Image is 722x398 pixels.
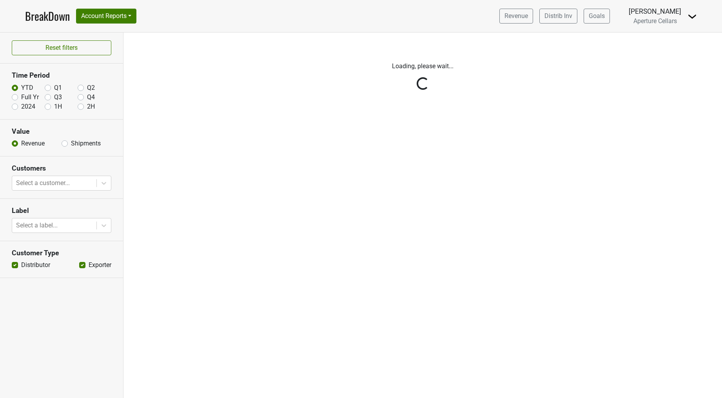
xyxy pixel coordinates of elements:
[499,9,533,24] a: Revenue
[688,12,697,21] img: Dropdown Menu
[76,9,136,24] button: Account Reports
[539,9,577,24] a: Distrib Inv
[633,17,677,25] span: Aperture Cellars
[584,9,610,24] a: Goals
[205,62,640,71] p: Loading, please wait...
[629,6,681,16] div: [PERSON_NAME]
[25,8,70,24] a: BreakDown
